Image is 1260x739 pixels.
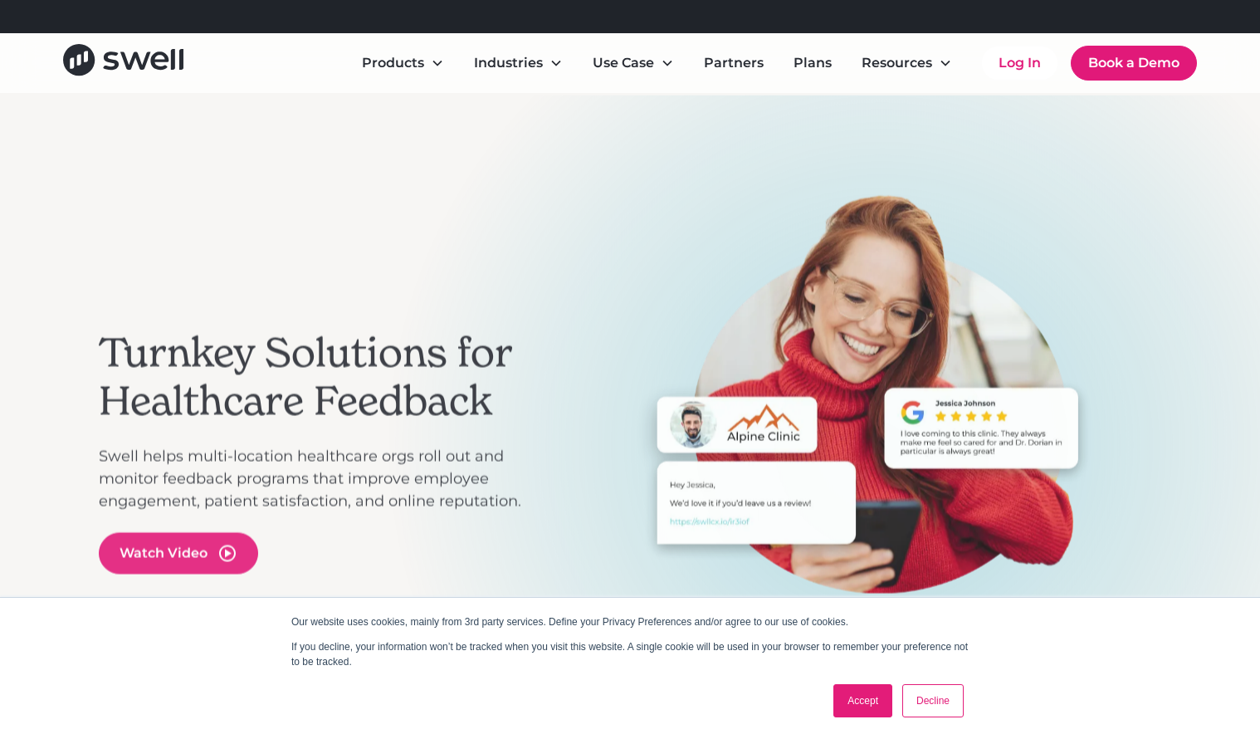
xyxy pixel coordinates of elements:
[780,46,845,80] a: Plans
[349,46,457,80] div: Products
[99,330,547,425] h2: Turnkey Solutions for Healthcare Feedback
[99,532,258,574] a: open lightbox
[564,194,1161,655] div: 1 of 3
[848,46,965,80] div: Resources
[461,46,576,80] div: Industries
[291,614,969,629] p: Our website uses cookies, mainly from 3rd party services. Define your Privacy Preferences and/or ...
[63,44,183,81] a: home
[593,53,654,73] div: Use Case
[691,46,777,80] a: Partners
[1071,46,1197,81] a: Book a Demo
[474,53,543,73] div: Industries
[862,53,932,73] div: Resources
[362,53,424,73] div: Products
[120,543,208,563] div: Watch Video
[564,194,1161,708] div: carousel
[833,684,892,717] a: Accept
[99,445,547,512] p: Swell helps multi-location healthcare orgs roll out and monitor feedback programs that improve em...
[902,684,964,717] a: Decline
[291,639,969,669] p: If you decline, your information won’t be tracked when you visit this website. A single cookie wi...
[579,46,687,80] div: Use Case
[982,46,1057,80] a: Log In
